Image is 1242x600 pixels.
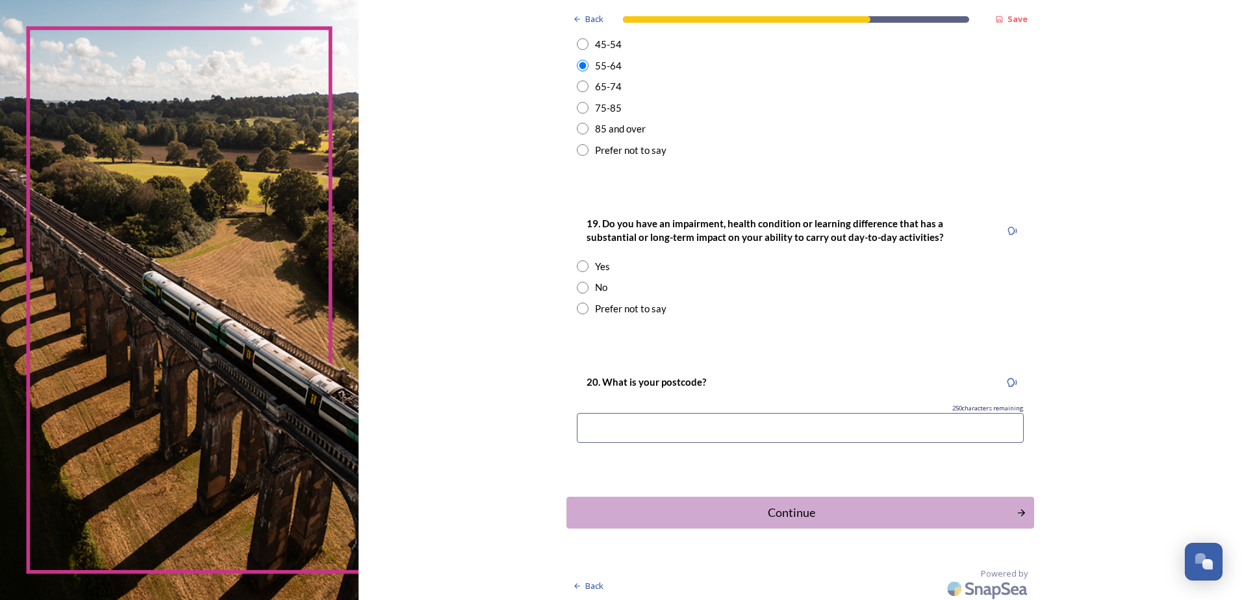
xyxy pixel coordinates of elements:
[566,497,1034,529] button: Continue
[585,13,603,25] span: Back
[981,568,1028,580] span: Powered by
[1185,543,1223,581] button: Open Chat
[587,218,945,243] strong: 19. Do you have an impairment, health condition or learning difference that has a substantial or ...
[595,37,622,52] div: 45-54
[574,504,1009,521] div: Continue
[595,101,622,116] div: 75-85
[585,580,603,592] span: Back
[595,301,666,316] div: Prefer not to say
[595,259,610,274] div: Yes
[595,121,646,136] div: 85 and over
[587,376,706,388] strong: 20. What is your postcode?
[952,404,1024,413] span: 250 characters remaining
[595,143,666,158] div: Prefer not to say
[1008,13,1028,25] strong: Save
[595,58,622,73] div: 55-64
[595,280,607,295] div: No
[595,79,622,94] div: 65-74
